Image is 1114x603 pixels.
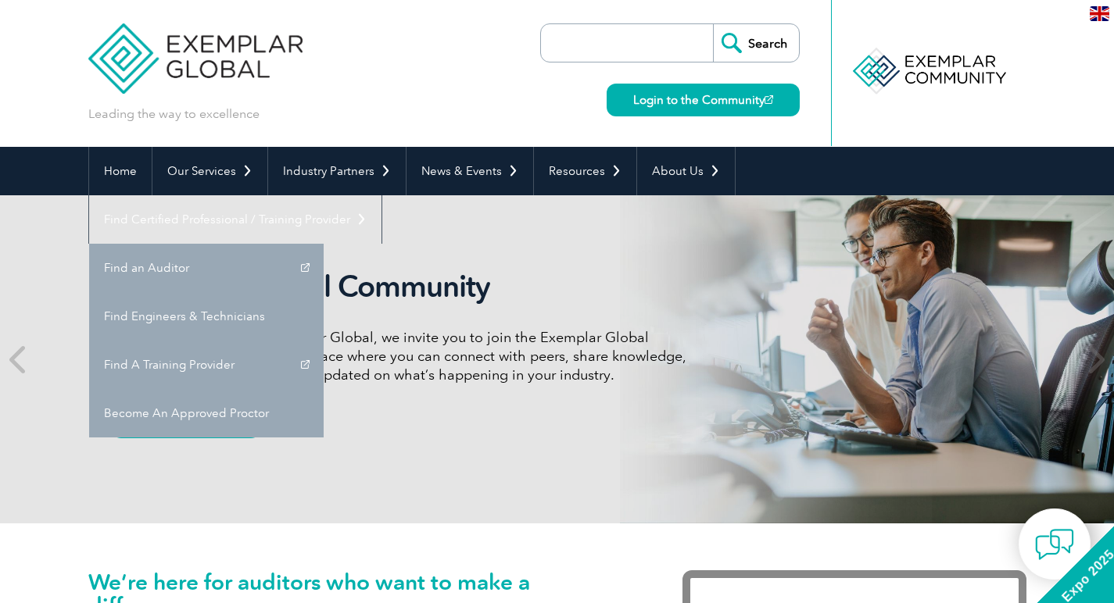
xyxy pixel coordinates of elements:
[89,147,152,195] a: Home
[268,147,406,195] a: Industry Partners
[88,105,260,123] p: Leading the way to excellence
[407,147,533,195] a: News & Events
[89,341,324,389] a: Find A Training Provider
[1090,6,1109,21] img: en
[713,24,799,62] input: Search
[89,389,324,437] a: Become An Approved Proctor
[89,244,324,292] a: Find an Auditor
[89,195,381,244] a: Find Certified Professional / Training Provider
[152,147,267,195] a: Our Services
[765,95,773,104] img: open_square.png
[112,269,698,305] h2: Exemplar Global Community
[607,84,800,116] a: Login to the Community
[1035,525,1074,564] img: contact-chat.png
[534,147,636,195] a: Resources
[112,328,698,384] p: As a valued member of Exemplar Global, we invite you to join the Exemplar Global Community—a fun,...
[637,147,735,195] a: About Us
[89,292,324,341] a: Find Engineers & Technicians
